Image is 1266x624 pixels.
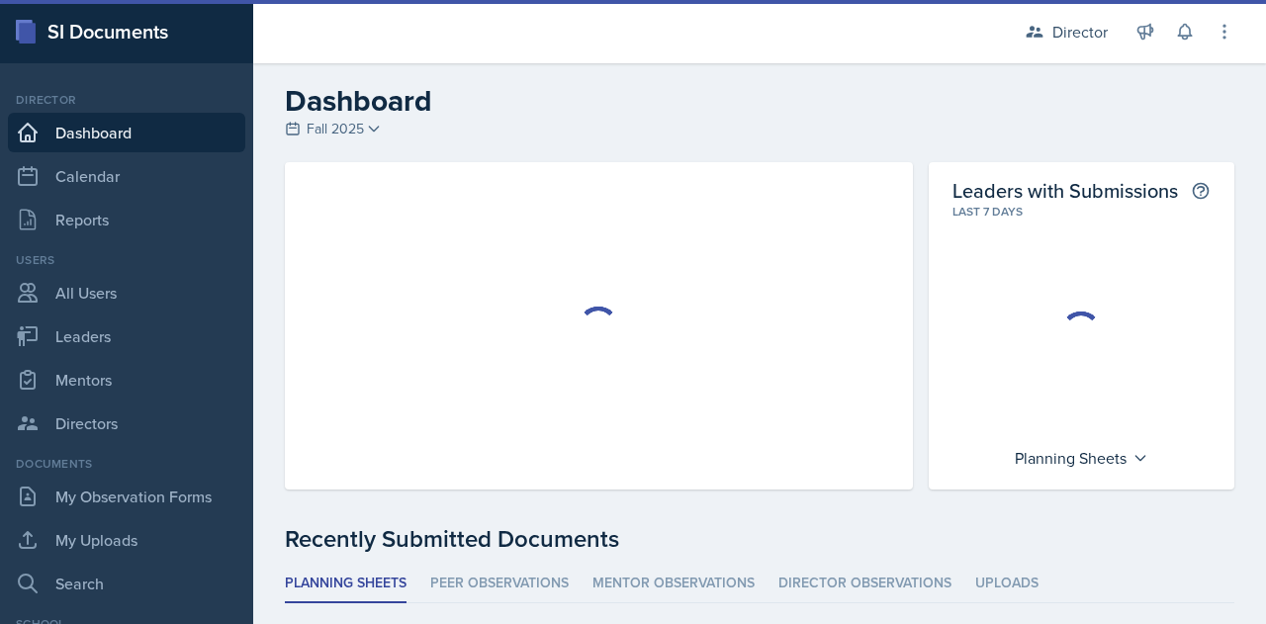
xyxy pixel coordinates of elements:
[952,178,1178,203] h2: Leaders with Submissions
[8,251,245,269] div: Users
[8,273,245,312] a: All Users
[8,91,245,109] div: Director
[307,119,364,139] span: Fall 2025
[8,455,245,473] div: Documents
[952,203,1211,221] div: Last 7 days
[285,565,407,603] li: Planning Sheets
[8,564,245,603] a: Search
[1005,442,1158,474] div: Planning Sheets
[8,403,245,443] a: Directors
[285,83,1234,119] h2: Dashboard
[8,200,245,239] a: Reports
[778,565,951,603] li: Director Observations
[8,520,245,560] a: My Uploads
[8,113,245,152] a: Dashboard
[8,477,245,516] a: My Observation Forms
[592,565,755,603] li: Mentor Observations
[8,316,245,356] a: Leaders
[1052,20,1108,44] div: Director
[8,360,245,400] a: Mentors
[430,565,569,603] li: Peer Observations
[8,156,245,196] a: Calendar
[285,521,1234,557] div: Recently Submitted Documents
[975,565,1039,603] li: Uploads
